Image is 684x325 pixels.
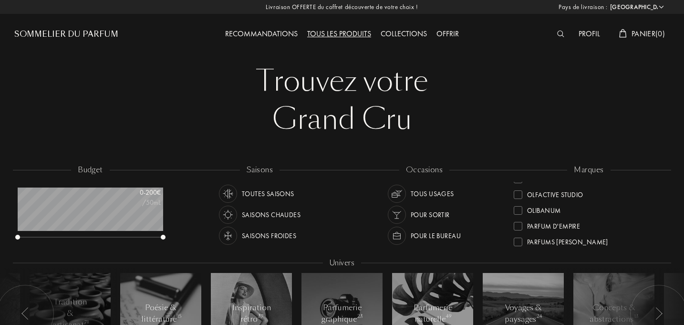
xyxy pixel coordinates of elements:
img: usage_season_average_white.svg [221,187,235,200]
span: 24 [537,313,542,320]
div: Trouvez votre [21,62,663,100]
span: Pays de livraison : [559,2,608,12]
div: Pour le bureau [411,227,461,245]
div: Offrir [432,28,464,41]
img: arr_left.svg [21,307,29,320]
div: Poésie & littérature [141,302,181,325]
div: marques [567,165,610,176]
div: Tous usages [411,185,454,203]
div: Parfums [PERSON_NAME] [527,234,608,247]
img: usage_season_hot_white.svg [221,208,235,221]
span: Panier ( 0 ) [632,29,665,39]
span: 37 [258,313,263,320]
div: Parfumerie graphique [321,302,363,325]
span: 23 [357,313,363,320]
img: arr_left.svg [655,307,663,320]
div: Saisons chaudes [242,206,301,224]
span: 15 [177,313,181,320]
div: occasions [399,165,449,176]
img: search_icn_white.svg [557,31,564,37]
div: Inspiration rétro [231,302,272,325]
a: Recommandations [220,29,302,39]
div: Olfactive Studio [527,187,583,199]
div: saisons [240,165,280,176]
div: Profil [574,28,605,41]
a: Offrir [432,29,464,39]
div: Univers [323,258,361,269]
a: Sommelier du Parfum [14,29,118,40]
div: Parfum d'Empire [527,218,580,231]
span: 49 [446,313,451,320]
div: Parfumerie naturelle [413,302,453,325]
div: budget [71,165,110,176]
div: Grand Cru [21,100,663,138]
div: Olibanum [527,202,560,215]
div: Saisons froides [242,227,296,245]
a: Collections [376,29,432,39]
a: Tous les produits [302,29,376,39]
img: usage_season_cold_white.svg [221,229,235,242]
a: Profil [574,29,605,39]
img: usage_occasion_all_white.svg [390,187,404,200]
div: Pour sortir [411,206,450,224]
div: Recommandations [220,28,302,41]
div: 0 - 200 € [113,188,161,198]
img: usage_occasion_work_white.svg [390,229,404,242]
div: Tous les produits [302,28,376,41]
img: usage_occasion_party_white.svg [390,208,404,221]
div: Voyages & paysages [503,302,544,325]
div: Toutes saisons [242,185,294,203]
div: /50mL [113,198,161,208]
div: Collections [376,28,432,41]
img: cart_white.svg [619,29,627,38]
